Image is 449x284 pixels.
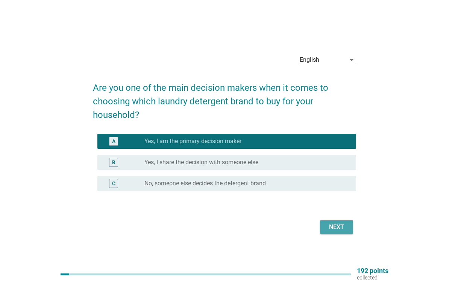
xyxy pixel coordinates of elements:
div: B [112,159,115,166]
p: collected [357,274,388,281]
div: English [300,56,319,63]
button: Next [320,220,353,234]
div: Next [326,223,347,232]
div: A [112,137,115,145]
label: No, someone else decides the detergent brand [144,180,266,187]
p: 192 points [357,267,388,274]
label: Yes, I share the decision with someone else [144,159,258,166]
h2: Are you one of the main decision makers when it comes to choosing which laundry detergent brand t... [93,73,356,122]
div: C [112,180,115,188]
label: Yes, I am the primary decision maker [144,137,241,145]
i: arrow_drop_down [347,55,356,64]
